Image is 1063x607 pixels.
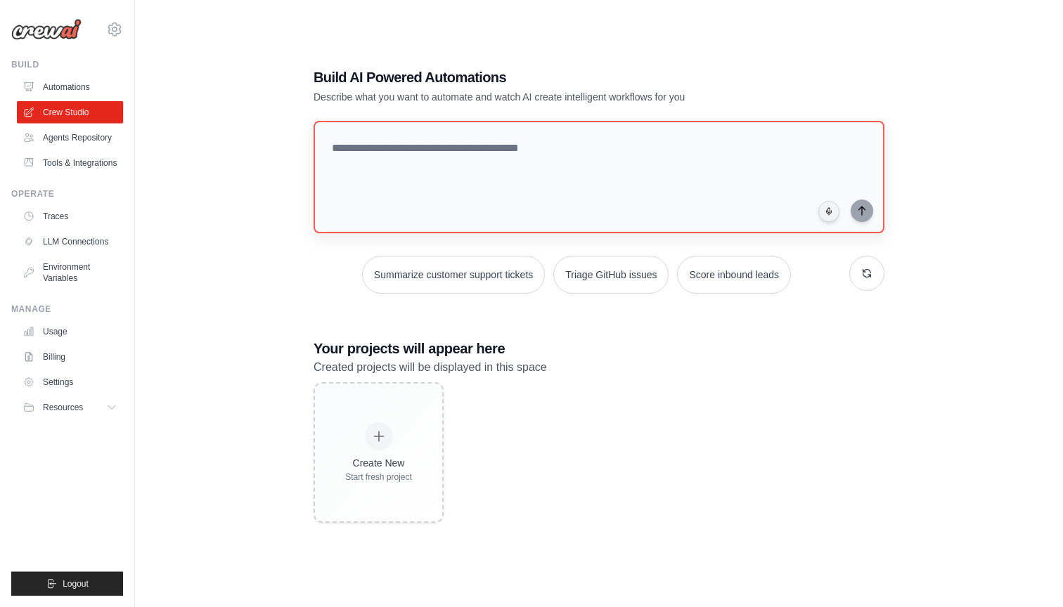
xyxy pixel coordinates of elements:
[11,572,123,596] button: Logout
[17,320,123,343] a: Usage
[17,346,123,368] a: Billing
[11,188,123,200] div: Operate
[11,19,82,40] img: Logo
[17,76,123,98] a: Automations
[17,205,123,228] a: Traces
[314,90,786,104] p: Describe what you want to automate and watch AI create intelligent workflows for you
[849,256,884,291] button: Get new suggestions
[17,101,123,124] a: Crew Studio
[553,256,669,294] button: Triage GitHub issues
[11,59,123,70] div: Build
[17,371,123,393] a: Settings
[314,358,884,377] p: Created projects will be displayed in this space
[345,456,412,470] div: Create New
[818,201,839,222] button: Click to speak your automation idea
[11,303,123,315] div: Manage
[17,126,123,149] a: Agents Repository
[314,67,786,87] h1: Build AI Powered Automations
[17,396,123,419] button: Resources
[314,339,884,358] h3: Your projects will appear here
[17,152,123,174] a: Tools & Integrations
[43,402,83,413] span: Resources
[345,471,412,483] div: Start fresh project
[17,256,123,289] a: Environment Variables
[677,256,791,294] button: Score inbound leads
[17,230,123,253] a: LLM Connections
[362,256,545,294] button: Summarize customer support tickets
[63,578,89,589] span: Logout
